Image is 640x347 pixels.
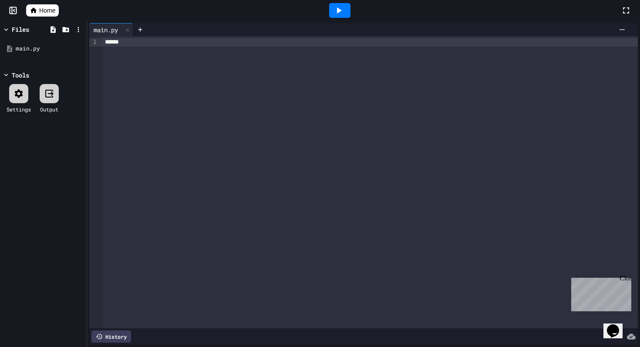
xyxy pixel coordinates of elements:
a: Home [26,4,59,17]
div: Output [40,105,58,113]
div: 1 [89,38,98,47]
span: Home [39,6,55,15]
iframe: chat widget [568,274,631,311]
div: main.py [89,23,133,36]
div: History [91,330,131,343]
div: Tools [12,71,29,80]
div: Settings [7,105,31,113]
div: main.py [16,44,84,53]
div: main.py [89,25,122,34]
div: Chat with us now!Close [3,3,60,55]
iframe: chat widget [603,312,631,338]
div: Files [12,25,29,34]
